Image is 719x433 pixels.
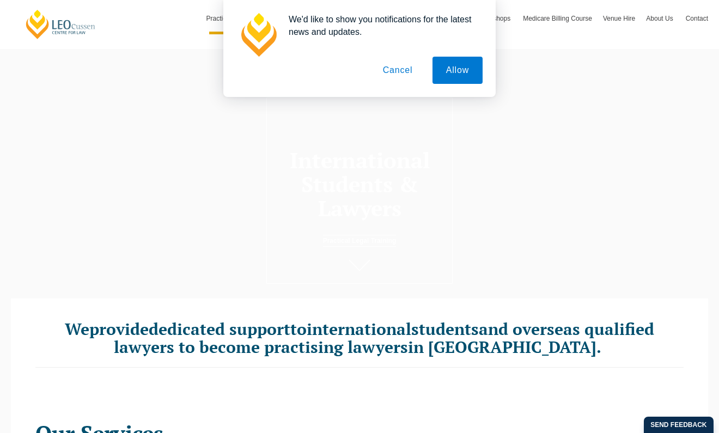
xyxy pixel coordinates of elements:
[273,148,446,220] h1: International Students & Lawyers
[114,318,655,358] span: and overseas qualified lawyers
[65,318,89,340] span: We
[179,336,400,358] span: to become practising lawyer
[408,336,601,358] span: in [GEOGRAPHIC_DATA].
[89,318,149,340] span: provide
[290,318,307,340] span: to
[411,318,479,340] span: students
[280,13,483,38] div: We'd like to show you notifications for the latest news and updates.
[307,318,411,340] span: international
[323,235,397,247] a: Practical Legal Training
[149,318,290,340] span: dedicated support
[646,360,692,406] iframe: LiveChat chat widget
[369,57,426,84] button: Cancel
[400,336,408,358] span: s
[236,13,280,57] img: notification icon
[432,57,483,84] button: Allow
